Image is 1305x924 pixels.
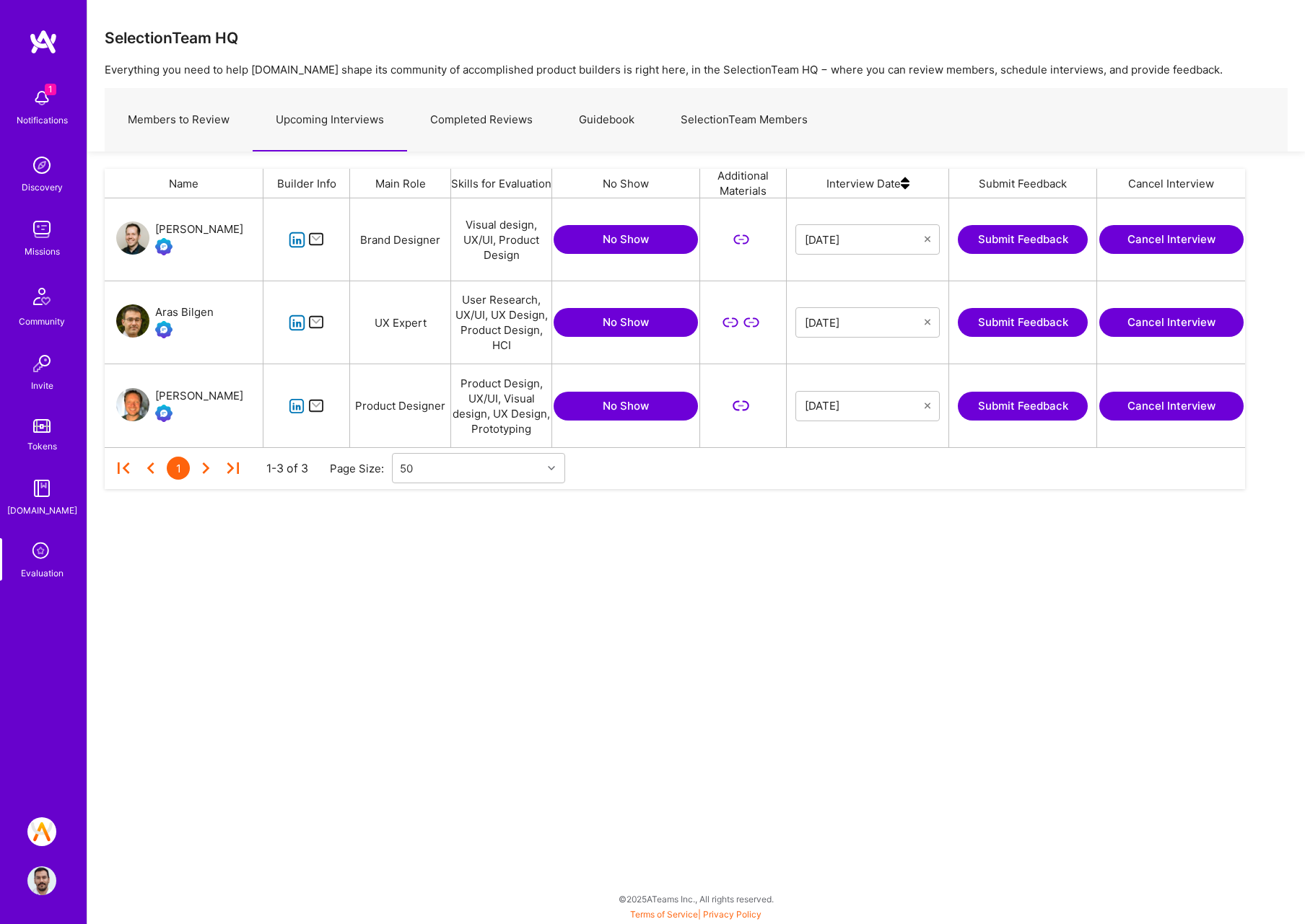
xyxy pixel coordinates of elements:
[25,279,59,314] img: Community
[27,474,56,503] img: guide book
[167,457,190,480] div: 1
[308,397,325,414] i: icon Mail
[308,232,325,248] i: icon Mail
[116,387,243,425] a: User Avatar[PERSON_NAME]Evaluation Call Booked
[554,225,698,254] button: No Show
[805,315,925,330] input: Select Date...
[308,314,325,331] i: icon Mail
[116,221,149,255] img: User Avatar
[45,84,56,95] span: 1
[350,364,451,447] div: Product Designer
[1097,169,1245,198] div: Cancel Interview
[24,866,60,895] a: User Avatar
[27,215,56,244] img: teamwork
[289,398,305,415] i: icon linkedIn
[700,169,787,198] div: Additional Materials
[901,169,909,198] img: sort
[17,113,68,128] div: Notifications
[105,29,238,47] h3: SelectionTeam HQ
[155,304,214,321] div: Aras Bilgen
[27,439,57,454] div: Tokens
[105,89,253,151] a: Members to Review
[400,461,413,476] div: 50
[24,817,60,846] a: A.Team // Selection Team - help us grow the community!
[155,387,243,405] div: [PERSON_NAME]
[350,198,451,281] div: Brand Designer
[253,89,407,151] a: Upcoming Interviews
[554,392,698,421] button: No Show
[105,62,1288,77] p: Everything you need to help [DOMAIN_NAME] shape its community of accomplished product builders is...
[155,405,173,422] img: Evaluation Call Booked
[105,169,263,198] div: Name
[958,225,1088,254] button: Submit Feedback
[21,566,64,581] div: Evaluation
[266,461,308,476] div: 1-3 of 3
[350,281,451,364] div: UX Expert
[703,909,761,920] a: Privacy Policy
[116,304,214,341] a: User AvatarAras BilgenEvaluation Call Booked
[733,397,749,414] i: icon LinkSecondary
[958,392,1088,421] button: Submit Feedback
[25,244,60,259] div: Missions
[289,314,305,331] i: icon linkedIn
[451,281,552,364] div: User Research, UX/UI, UX Design, Product Design, HCI
[630,909,761,920] span: |
[552,169,700,198] div: No Show
[27,349,56,378] img: Invite
[949,169,1097,198] div: Submit Feedback
[330,461,392,476] div: Page Size:
[22,180,63,195] div: Discovery
[958,308,1088,337] button: Submit Feedback
[29,29,58,55] img: logo
[451,364,552,447] div: Product Design, UX/UI, Visual design, UX Design, Prototyping
[630,909,698,920] a: Terms of Service
[723,314,739,331] i: icon LinkSecondary
[155,238,173,255] img: Evaluation Call Booked
[7,503,77,518] div: [DOMAIN_NAME]
[733,232,749,248] i: icon LinkSecondary
[805,232,925,247] input: Select Date...
[33,419,51,433] img: tokens
[27,817,56,846] img: A.Team // Selection Team - help us grow the community!
[1099,308,1244,337] button: Cancel Interview
[451,169,552,198] div: Skills for Evaluation
[105,198,1256,447] div: grid
[743,314,760,331] i: icon LinkSecondary
[19,314,65,329] div: Community
[263,169,350,198] div: Builder Info
[27,84,56,113] img: bell
[451,198,552,281] div: Visual design, UX/UI, Product Design
[556,89,658,151] a: Guidebook
[31,378,53,393] div: Invite
[27,151,56,180] img: discovery
[1099,225,1244,254] button: Cancel Interview
[1099,392,1244,421] button: Cancel Interview
[805,399,925,413] input: Select Date...
[548,465,555,472] i: icon Chevron
[554,308,698,337] button: No Show
[116,388,149,421] img: User Avatar
[289,232,305,248] i: icon linkedIn
[87,881,1305,917] div: © 2025 ATeams Inc., All rights reserved.
[155,221,243,238] div: [PERSON_NAME]
[116,304,149,338] img: User Avatar
[116,221,243,258] a: User Avatar[PERSON_NAME]Evaluation Call Booked
[407,89,556,151] a: Completed Reviews
[27,866,56,895] img: User Avatar
[787,169,949,198] div: Interview Date
[350,169,451,198] div: Main Role
[28,538,56,566] i: icon SelectionTeam
[658,89,831,151] a: SelectionTeam Members
[155,321,173,338] img: Evaluation Call Booked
